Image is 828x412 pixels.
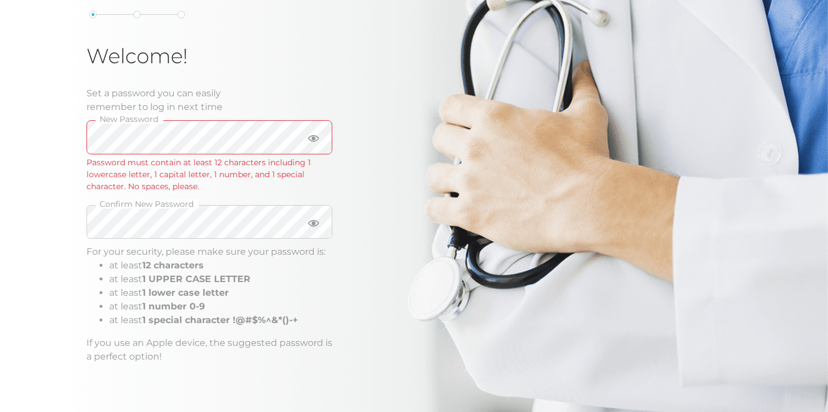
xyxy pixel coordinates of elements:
[86,157,332,193] div: Password must contain at least 12 characters including 1 lowercase letter, 1 capital letter, 1 nu...
[109,272,332,286] li: at least
[86,43,332,68] h1: Welcome!
[142,301,205,312] b: 1 number 0-9
[86,245,332,364] div: For your security, please make sure your password is: If you use an Apple device, the suggested p...
[142,274,250,284] b: 1 UPPER CASE LETTER
[86,87,332,114] div: Set a password you can easily remember to log in next time
[109,313,332,327] li: at least
[142,315,298,325] b: 1 special character !@#$%^&*()-+
[109,259,332,272] li: at least
[142,287,229,298] b: 1 lower case letter
[109,300,332,313] li: at least
[109,286,332,300] li: at least
[142,260,204,271] b: 12 characters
